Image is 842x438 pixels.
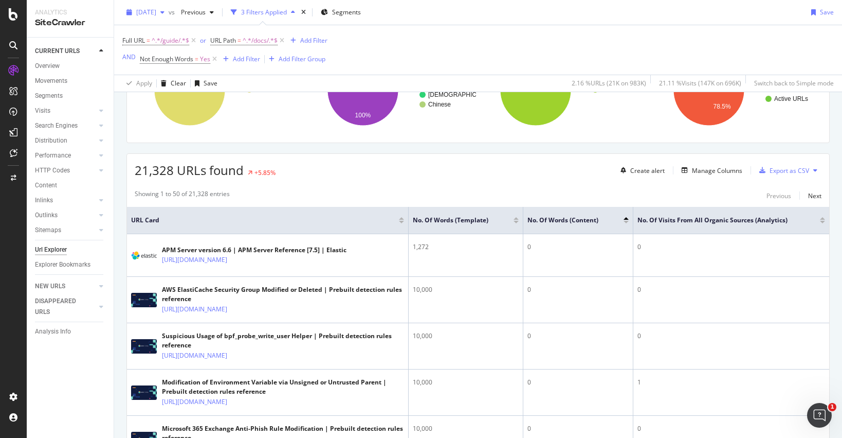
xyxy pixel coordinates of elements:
[35,61,106,72] a: Overview
[191,75,217,92] button: Save
[637,216,804,225] span: No. of Visits from All Organic Sources (Analytics)
[122,52,136,62] button: AND
[35,326,106,337] a: Analysis Info
[286,34,327,47] button: Add Filter
[140,55,193,63] span: Not Enough Words
[200,52,210,66] span: Yes
[527,242,629,252] div: 0
[136,79,152,87] div: Apply
[413,424,519,433] div: 10,000
[35,244,106,255] a: Url Explorer
[35,195,53,206] div: Inlinks
[182,86,198,94] text: 100%
[527,216,608,225] span: No. of Words (Content)
[317,4,365,21] button: Segments
[200,36,206,45] div: or
[35,91,106,101] a: Segments
[637,424,825,433] div: 0
[332,8,361,16] span: Segments
[807,403,832,428] iframe: Intercom live chat
[35,106,96,116] a: Visits
[630,166,665,175] div: Create alert
[654,45,822,135] div: A chart.
[157,75,186,92] button: Clear
[774,95,808,102] text: Active URLs
[527,378,629,387] div: 0
[766,189,791,202] button: Previous
[162,397,227,407] a: [URL][DOMAIN_NAME]
[637,242,825,252] div: 0
[243,33,278,48] span: ^.*/docs/.*$
[527,285,629,294] div: 0
[659,79,741,87] div: 21.11 % Visits ( 147K on 696K )
[807,4,834,21] button: Save
[162,246,346,255] div: APM Server version 6.6 | APM Server Reference [7.5] | Elastic
[131,339,157,354] img: main image
[35,210,58,221] div: Outlinks
[35,225,61,236] div: Sitemaps
[35,296,87,318] div: DISAPPEARED URLS
[35,296,96,318] a: DISAPPEARED URLS
[637,378,825,387] div: 1
[177,8,206,16] span: Previous
[35,195,96,206] a: Inlinks
[152,33,189,48] span: ^.*/guide/.*$
[754,79,834,87] div: Switch back to Simple mode
[35,76,67,86] div: Movements
[35,165,70,176] div: HTTP Codes
[35,91,63,101] div: Segments
[820,8,834,16] div: Save
[35,46,96,57] a: CURRENT URLS
[162,285,404,304] div: AWS ElastiCache Security Group Modified or Deleted | Prebuilt detection rules reference
[35,259,90,270] div: Explorer Bookmarks
[227,4,299,21] button: 3 Filters Applied
[219,53,260,65] button: Add Filter
[162,331,404,350] div: Suspicious Usage of bpf_probe_write_user Helper | Prebuilt detection rules reference
[254,86,268,93] text: www
[35,281,96,292] a: NEW URLS
[413,378,519,387] div: 10,000
[265,53,325,65] button: Add Filter Group
[254,168,276,177] div: +5.85%
[171,79,186,87] div: Clear
[808,191,821,200] div: Next
[428,91,497,98] text: [DEMOGRAPHIC_DATA]
[637,285,825,294] div: 0
[713,103,730,110] text: 78.5%
[308,45,476,135] div: A chart.
[527,331,629,341] div: 0
[35,46,80,57] div: CURRENT URLS
[241,8,287,16] div: 3 Filters Applied
[35,61,60,72] div: Overview
[122,36,145,45] span: Full URL
[413,331,519,341] div: 10,000
[162,378,404,396] div: Modification of Environment Variable via Unsigned or Untrusted Parent | Prebuilt detection rules ...
[122,4,169,21] button: [DATE]
[527,424,629,433] div: 0
[35,17,105,29] div: SiteCrawler
[678,164,742,177] button: Manage Columns
[35,8,105,17] div: Analytics
[616,162,665,179] button: Create alert
[35,244,67,255] div: Url Explorer
[528,86,544,94] text: 100%
[162,351,227,361] a: [URL][DOMAIN_NAME]
[35,135,96,146] a: Distribution
[279,55,325,63] div: Add Filter Group
[755,162,809,179] button: Export as CSV
[35,326,71,337] div: Analysis Info
[766,191,791,200] div: Previous
[135,189,230,202] div: Showing 1 to 50 of 21,328 entries
[131,386,157,400] img: main image
[237,36,241,45] span: =
[35,180,57,191] div: Content
[355,112,371,119] text: 100%
[35,210,96,221] a: Outlinks
[122,75,152,92] button: Apply
[35,135,67,146] div: Distribution
[481,45,649,135] div: A chart.
[135,45,303,135] div: A chart.
[169,8,177,16] span: vs
[35,120,78,131] div: Search Engines
[637,331,825,341] div: 0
